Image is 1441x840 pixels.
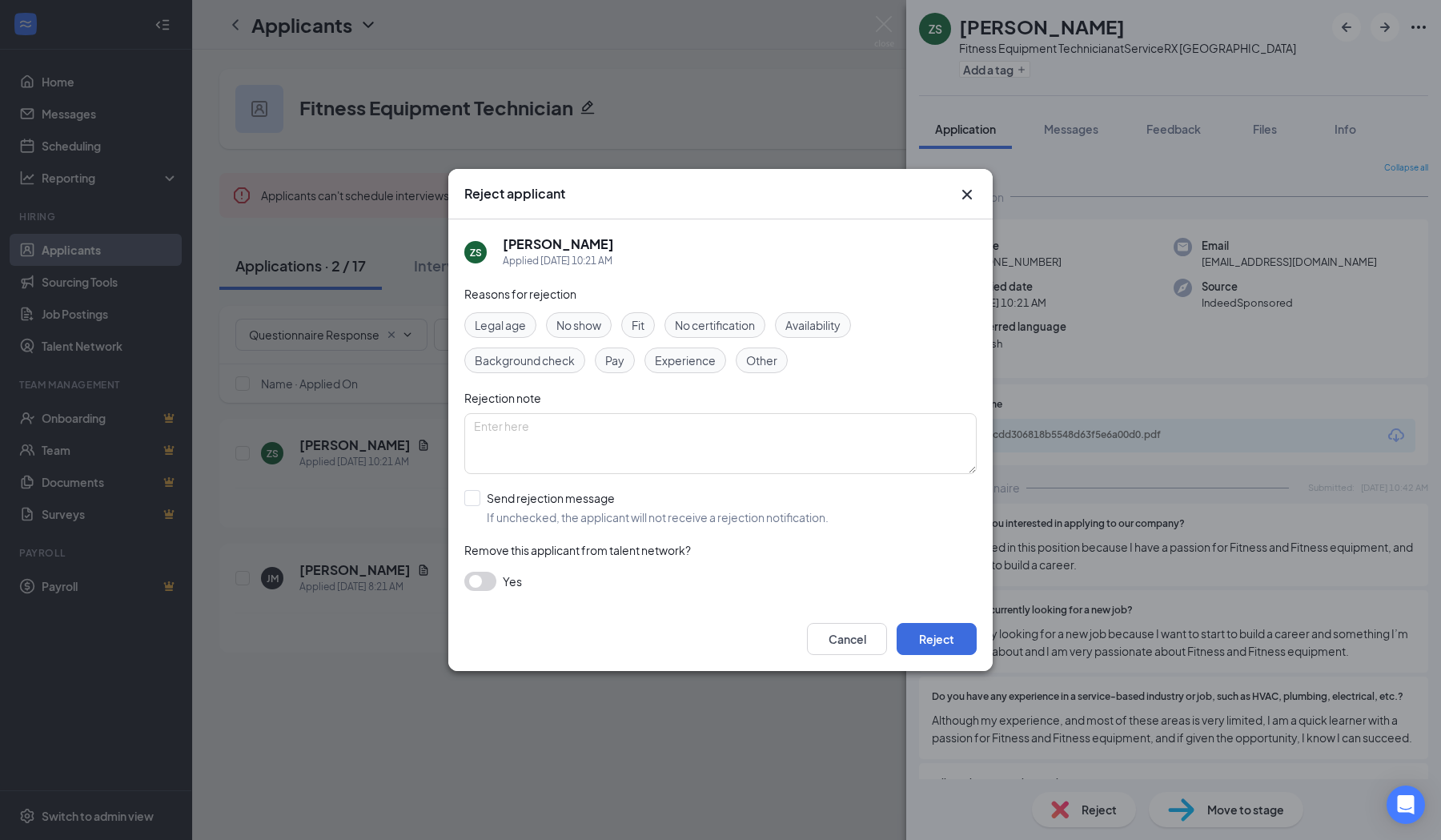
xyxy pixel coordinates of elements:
div: ZS [470,246,482,259]
h3: Reject applicant [464,185,565,203]
div: Applied [DATE] 10:21 AM [503,253,614,269]
span: No certification [675,316,755,334]
span: Legal age [475,316,526,334]
span: Yes [503,572,522,591]
span: Other [746,352,777,369]
span: Availability [785,316,841,334]
button: Close [957,185,977,204]
button: Reject [897,623,977,655]
h5: [PERSON_NAME] [503,235,614,253]
span: No show [556,316,601,334]
span: Experience [655,352,716,369]
div: Open Intercom Messenger [1387,786,1425,824]
span: Background check [475,352,575,369]
button: Cancel [807,623,887,655]
span: Rejection note [464,391,541,405]
span: Pay [605,352,624,369]
span: Reasons for rejection [464,287,576,301]
svg: Cross [957,185,977,204]
span: Remove this applicant from talent network? [464,543,691,557]
span: Fit [632,316,644,334]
